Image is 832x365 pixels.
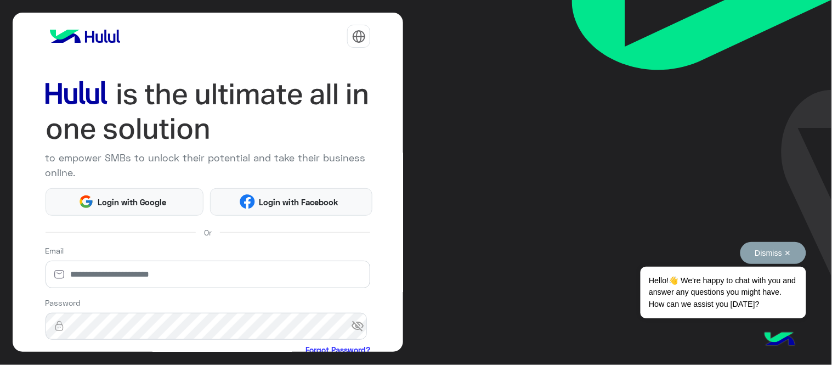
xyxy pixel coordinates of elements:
[46,77,371,147] img: hululLoginTitle_EN.svg
[94,196,171,209] span: Login with Google
[761,321,799,360] img: hulul-logo.png
[46,269,73,280] img: email
[46,25,124,47] img: logo
[46,321,73,332] img: lock
[46,245,64,256] label: Email
[204,227,212,238] span: Or
[740,242,806,264] button: Dismiss ✕
[305,344,370,356] a: Forgot Password?
[210,188,372,216] button: Login with Facebook
[352,30,366,43] img: tab
[46,297,81,308] label: Password
[78,194,93,209] img: Google
[351,317,371,336] span: visibility_off
[255,196,343,209] span: Login with Facebook
[240,194,254,209] img: Facebook
[46,150,371,180] p: to empower SMBs to unlock their potential and take their business online.
[641,267,806,318] span: Hello!👋 We're happy to chat with you and answer any questions you might have. How can we assist y...
[46,188,204,216] button: Login with Google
